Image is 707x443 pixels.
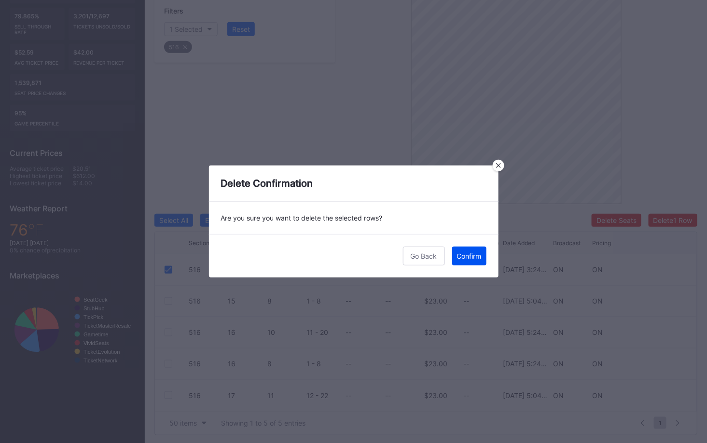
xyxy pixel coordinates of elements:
[411,252,437,260] div: Go Back
[403,247,445,265] button: Go Back
[209,166,499,202] div: Delete Confirmation
[209,202,499,234] div: Are you sure you want to delete the selected rows?
[457,252,482,260] div: Confirm
[452,247,486,265] button: Confirm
